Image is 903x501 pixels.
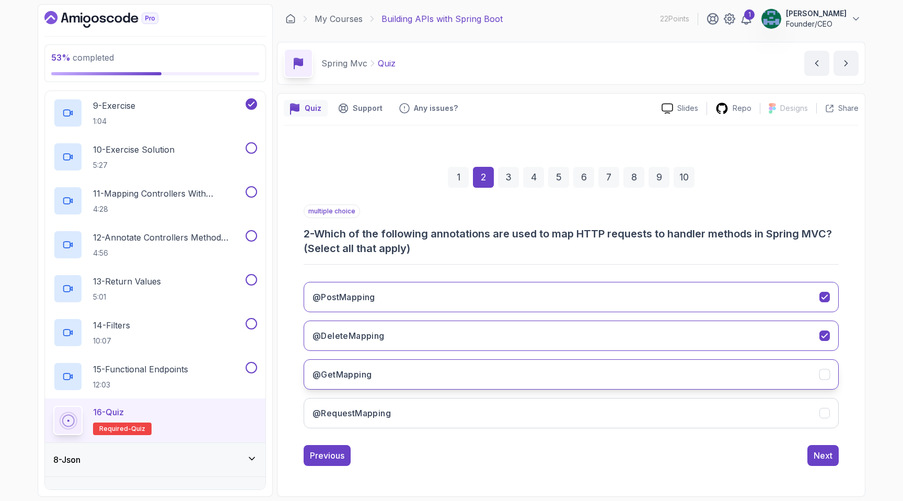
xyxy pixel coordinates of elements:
[44,11,182,28] a: Dashboard
[93,363,188,375] p: 15 - Functional Endpoints
[99,425,131,433] span: Required-
[315,13,363,25] a: My Courses
[53,487,130,500] h3: 9 - Organizing Code
[393,100,464,117] button: Feedback button
[93,248,244,258] p: 4:56
[814,449,832,462] div: Next
[304,445,351,466] button: Previous
[53,230,257,259] button: 12-Annotate Controllers Method Arguments4:56
[131,425,145,433] span: quiz
[780,103,808,113] p: Designs
[623,167,644,188] div: 8
[93,336,130,346] p: 10:07
[53,142,257,172] button: 10-Exercise Solution5:27
[53,362,257,391] button: 15-Functional Endpoints12:03
[740,13,752,25] a: 1
[653,103,707,114] a: Slides
[816,103,859,113] button: Share
[833,51,859,76] button: next content
[51,52,114,63] span: completed
[677,103,698,113] p: Slides
[53,274,257,303] button: 13-Return Values5:01
[45,443,265,476] button: 8-Json
[573,167,594,188] div: 6
[51,52,71,63] span: 53 %
[321,57,367,70] p: Spring Mvc
[310,449,344,462] div: Previous
[93,160,175,170] p: 5:27
[548,167,569,188] div: 5
[414,103,458,113] p: Any issues?
[304,204,360,218] p: multiple choice
[523,167,544,188] div: 4
[744,9,755,20] div: 1
[786,19,847,29] p: Founder/CEO
[733,103,751,113] p: Repo
[838,103,859,113] p: Share
[305,103,321,113] p: Quiz
[304,321,839,351] button: @DeleteMapping
[93,204,244,214] p: 4:28
[807,445,839,466] button: Next
[304,282,839,312] button: @PostMapping
[312,407,391,419] h3: @RequestMapping
[304,359,839,390] button: @GetMapping
[284,100,328,117] button: quiz button
[53,186,257,215] button: 11-Mapping Controllers With @Requestmapping4:28
[786,8,847,19] p: [PERSON_NAME]
[93,143,175,156] p: 10 - Exercise Solution
[804,51,829,76] button: previous content
[93,406,124,418] p: 16 - Quiz
[93,187,244,200] p: 11 - Mapping Controllers With @Requestmapping
[448,167,469,188] div: 1
[674,167,694,188] div: 10
[53,318,257,347] button: 14-Filters10:07
[761,9,781,29] img: user profile image
[285,14,296,24] a: Dashboard
[93,380,188,390] p: 12:03
[353,103,383,113] p: Support
[312,291,375,303] h3: @PostMapping
[93,231,244,244] p: 12 - Annotate Controllers Method Arguments
[93,275,161,288] p: 13 - Return Values
[332,100,389,117] button: Support button
[312,368,372,381] h3: @GetMapping
[93,99,135,112] p: 9 - Exercise
[381,13,503,25] p: Building APIs with Spring Boot
[707,102,760,115] a: Repo
[304,226,839,256] h3: 2 - Which of the following annotations are used to map HTTP requests to handler methods in Spring...
[93,292,161,302] p: 5:01
[378,57,396,70] p: Quiz
[93,116,135,127] p: 1:04
[498,167,519,188] div: 3
[598,167,619,188] div: 7
[761,8,861,29] button: user profile image[PERSON_NAME]Founder/CEO
[53,406,257,435] button: 16-QuizRequired-quiz
[93,319,130,332] p: 14 - Filters
[53,453,80,466] h3: 8 - Json
[304,398,839,428] button: @RequestMapping
[649,167,669,188] div: 9
[660,14,689,24] p: 22 Points
[53,98,257,128] button: 9-Exercise1:04
[473,167,494,188] div: 2
[312,329,385,342] h3: @DeleteMapping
